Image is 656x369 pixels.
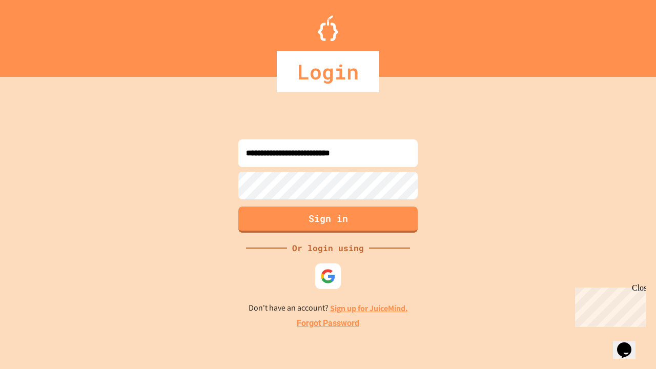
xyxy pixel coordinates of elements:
[277,51,379,92] div: Login
[249,302,408,315] p: Don't have an account?
[4,4,71,65] div: Chat with us now!Close
[571,283,646,327] iframe: chat widget
[238,207,418,233] button: Sign in
[330,303,408,314] a: Sign up for JuiceMind.
[287,242,369,254] div: Or login using
[297,317,359,330] a: Forgot Password
[613,328,646,359] iframe: chat widget
[318,15,338,41] img: Logo.svg
[320,269,336,284] img: google-icon.svg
